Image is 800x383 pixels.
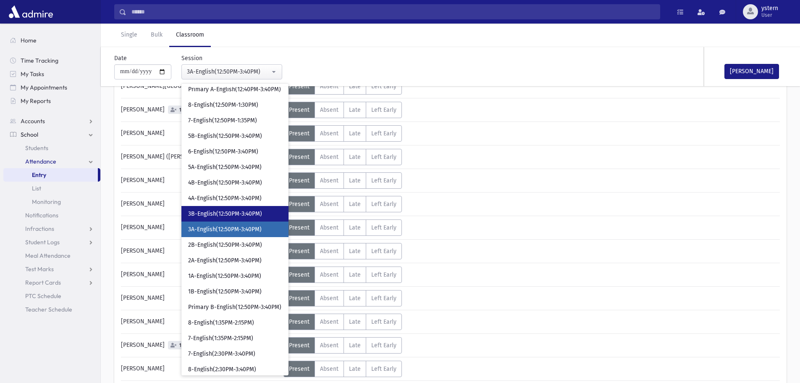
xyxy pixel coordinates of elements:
span: 7-English(1:35PM-2:15PM) [188,334,253,343]
span: Meal Attendance [25,252,71,259]
div: 3A-English(12:50PM-3:40PM) [187,67,270,76]
span: Absent [320,224,338,231]
span: 7-English(2:30PM-3:40PM) [188,350,255,358]
span: 6-English(12:50PM-3:40PM) [188,148,258,156]
span: Late [349,83,361,90]
span: 5B-English(12:50PM-3:40PM) [188,132,262,140]
button: 3A-English(12:50PM-3:40PM) [181,64,282,79]
a: Home [3,34,100,47]
a: My Tasks [3,67,100,81]
a: Infractions [3,222,100,235]
span: Present [289,153,310,161]
div: [PERSON_NAME] [117,172,283,189]
div: [PERSON_NAME][GEOGRAPHIC_DATA] [117,78,283,95]
span: Absent [320,318,338,325]
a: Bulk [144,24,169,47]
span: Notifications [25,211,58,219]
span: Left Early [371,295,396,302]
span: Late [349,201,361,208]
span: Late [349,342,361,349]
span: Present [289,248,310,255]
span: 1 [178,107,183,113]
span: Test Marks [25,265,54,273]
a: List [3,182,100,195]
span: Absent [320,201,338,208]
span: 3A-English(12:50PM-3:40PM) [188,225,262,234]
span: Late [349,248,361,255]
span: Absent [320,342,338,349]
input: Search [126,4,660,19]
div: AttTypes [283,196,402,212]
span: Late [349,130,361,137]
span: My Appointments [21,84,67,91]
div: AttTypes [283,337,402,354]
span: Present [289,318,310,325]
a: Classroom [169,24,211,47]
span: Attendance [25,158,56,165]
div: [PERSON_NAME] ([PERSON_NAME]) [117,149,283,165]
span: Left Early [371,224,396,231]
span: Left Early [371,106,396,114]
span: Present [289,295,310,302]
span: Late [349,224,361,231]
span: 4B-English(12:50PM-3:40PM) [188,179,262,187]
div: AttTypes [283,172,402,189]
span: 2B-English(12:50PM-3:40PM) [188,241,262,249]
span: ystern [761,5,778,12]
a: Report Cards [3,276,100,289]
span: 1A-English(12:50PM-3:40PM) [188,272,261,280]
label: Session [181,54,202,63]
div: [PERSON_NAME] [117,219,283,236]
a: Entry [3,168,98,182]
span: Late [349,318,361,325]
a: Test Marks [3,262,100,276]
span: Present [289,130,310,137]
div: [PERSON_NAME] [117,125,283,142]
span: Absent [320,106,338,114]
span: Late [349,271,361,278]
span: 1 [178,343,183,348]
span: PTC Schedule [25,292,61,300]
span: Present [289,365,310,372]
span: 8-English(1:35PM-2:15PM) [188,319,254,327]
span: 2A-English(12:50PM-3:40PM) [188,256,262,265]
a: My Appointments [3,81,100,94]
span: Absent [320,153,338,161]
div: AttTypes [283,149,402,165]
span: Present [289,177,310,184]
div: AttTypes [283,361,402,377]
span: Monitoring [32,198,61,206]
div: [PERSON_NAME] [117,337,283,354]
span: Late [349,106,361,114]
span: Student Logs [25,238,60,246]
div: AttTypes [283,290,402,306]
div: [PERSON_NAME] [117,243,283,259]
span: Infractions [25,225,54,232]
span: Report Cards [25,279,61,286]
div: [PERSON_NAME] [117,361,283,377]
span: Left Early [371,248,396,255]
span: Left Early [371,201,396,208]
span: Present [289,224,310,231]
div: [PERSON_NAME] [117,290,283,306]
span: Present [289,106,310,114]
span: 5A-English(12:50PM-3:40PM) [188,163,262,172]
span: Left Early [371,153,396,161]
span: My Reports [21,97,51,105]
div: [PERSON_NAME] [117,102,283,118]
a: Single [114,24,144,47]
a: Meal Attendance [3,249,100,262]
span: Present [289,342,310,349]
span: 3B-English(12:50PM-3:40PM) [188,210,262,218]
span: Accounts [21,117,45,125]
a: School [3,128,100,141]
div: AttTypes [283,314,402,330]
span: 7-English(12:50PM-1:35PM) [188,116,257,125]
div: AttTypes [283,125,402,142]
div: [PERSON_NAME] [117,196,283,212]
span: Absent [320,271,338,278]
span: Left Early [371,177,396,184]
span: Time Tracking [21,57,58,64]
span: 8-English(2:30PM-3:40PM) [188,365,256,374]
a: PTC Schedule [3,289,100,303]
